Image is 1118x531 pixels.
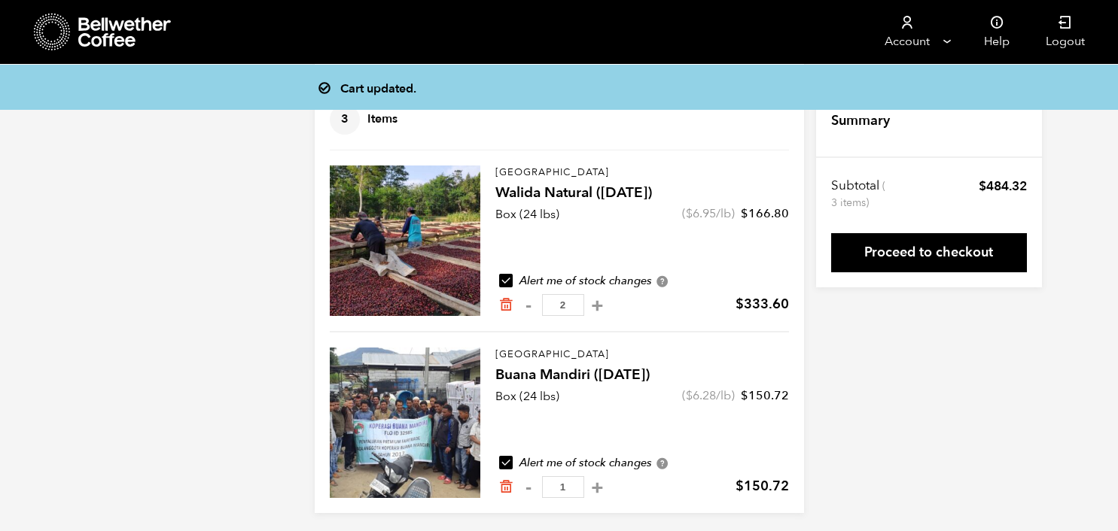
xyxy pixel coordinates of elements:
button: + [588,480,607,495]
bdi: 333.60 [736,295,789,314]
span: $ [686,205,693,222]
bdi: 484.32 [979,178,1027,195]
h4: Items [330,105,398,135]
p: [GEOGRAPHIC_DATA] [495,347,789,363]
input: Qty [542,294,584,316]
p: Box (24 lbs) [495,387,559,405]
span: $ [741,205,748,222]
a: Proceed to checkout [831,233,1027,272]
button: - [519,480,538,495]
bdi: 6.95 [686,205,716,222]
div: Alert me of stock changes [495,273,789,290]
span: ( /lb) [682,205,735,222]
div: Cart updated. [325,77,815,98]
span: $ [736,295,744,314]
h4: Summary [831,111,890,131]
bdi: 166.80 [741,205,789,222]
button: - [519,298,538,313]
h4: Walida Natural ([DATE]) [495,183,789,204]
p: Box (24 lbs) [495,205,559,223]
span: $ [686,387,693,404]
a: Remove from cart [498,479,513,495]
input: Qty [542,476,584,498]
button: + [588,298,607,313]
th: Subtotal [831,178,888,211]
bdi: 6.28 [686,387,716,404]
bdi: 150.72 [741,387,789,404]
span: $ [736,477,744,496]
a: Remove from cart [498,297,513,313]
div: Alert me of stock changes [495,455,789,472]
span: $ [741,387,748,404]
p: [GEOGRAPHIC_DATA] [495,165,789,181]
span: $ [979,178,986,195]
bdi: 150.72 [736,477,789,496]
span: ( /lb) [682,387,735,404]
span: 3 [330,105,360,135]
h4: Buana Mandiri ([DATE]) [495,365,789,386]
